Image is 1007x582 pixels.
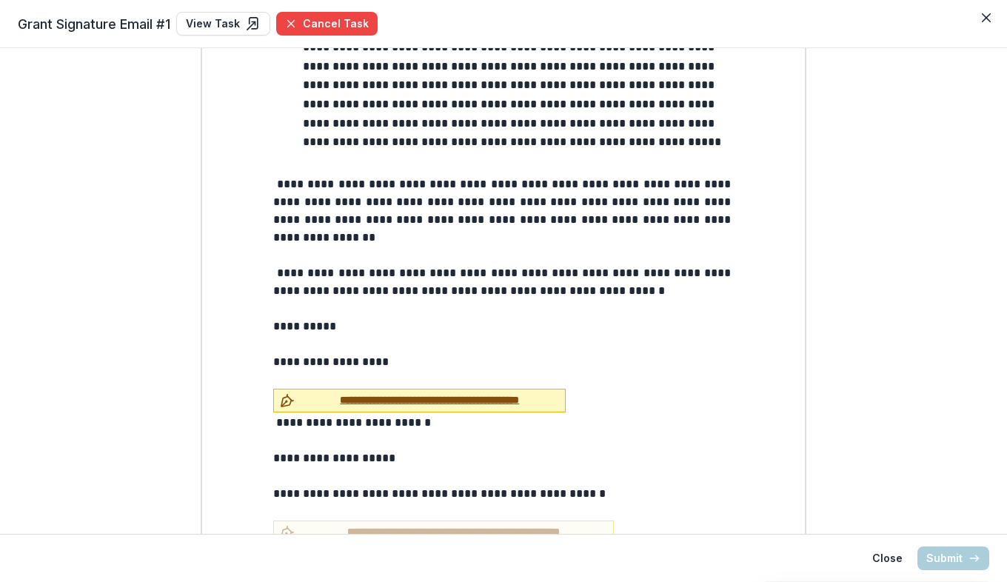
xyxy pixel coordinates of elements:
button: Close [863,546,911,570]
button: Close [974,6,998,30]
button: Submit [917,546,989,570]
span: Grant Signature Email #1 [18,14,170,34]
button: Cancel Task [276,12,378,36]
a: View Task [176,12,270,36]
